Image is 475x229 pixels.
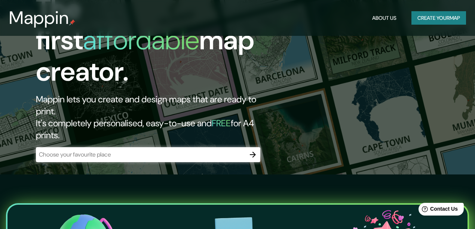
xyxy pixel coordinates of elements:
img: mappin-pin [69,19,75,25]
h5: FREE [212,117,231,129]
h3: Mappin [9,7,69,28]
input: Choose your favourite place [36,150,245,159]
h1: affordable [83,23,199,58]
iframe: Help widget launcher [408,200,467,221]
h2: Mappin lets you create and design maps that are ready to print. It's completely personalised, eas... [36,93,273,141]
button: About Us [369,11,399,25]
button: Create yourmap [411,11,466,25]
